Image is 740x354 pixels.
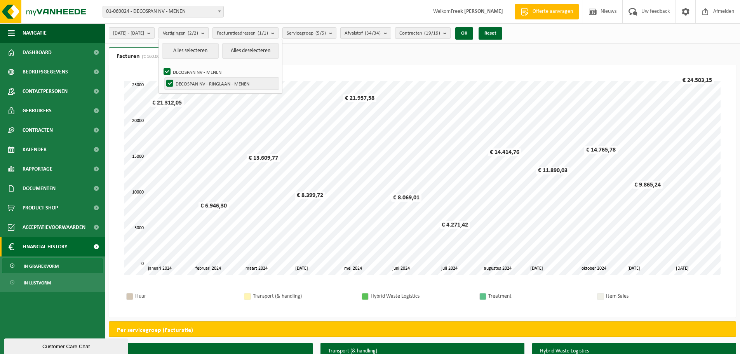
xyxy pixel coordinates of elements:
button: Afvalstof(34/34) [340,27,391,39]
a: Offerte aanvragen [515,4,579,19]
button: Facturatieadressen(1/1) [212,27,279,39]
span: Bedrijfsgegevens [23,62,68,82]
div: € 24.503,15 [681,77,714,84]
div: Item Sales [606,291,707,301]
div: Transport (& handling) [253,291,354,301]
span: (€ 160.004,81 ) [140,54,171,59]
span: Navigatie [23,23,47,43]
div: Treatment [488,291,589,301]
span: 01-069024 - DECOSPAN NV - MENEN [103,6,224,17]
span: Contactpersonen [23,82,68,101]
button: Alles selecteren [162,43,219,59]
span: Servicegroep [287,28,326,39]
div: Huur [135,291,236,301]
span: Product Shop [23,198,58,218]
count: (2/2) [188,31,198,36]
div: € 14.765,78 [584,146,618,154]
a: In lijstvorm [2,275,103,290]
label: DECOSPAN NV - RINGLAAN - MENEN [165,78,279,89]
span: Kalender [23,140,47,159]
button: Contracten(19/19) [395,27,451,39]
div: € 9.865,24 [632,181,663,189]
div: € 8.399,72 [295,192,325,199]
div: € 8.069,01 [391,194,421,202]
count: (1/1) [258,31,268,36]
span: Contracten [23,120,53,140]
count: (34/34) [365,31,381,36]
div: € 21.957,58 [343,94,376,102]
count: (19/19) [424,31,440,36]
span: Dashboard [23,43,52,62]
span: Facturatieadressen [217,28,268,39]
strong: Freek [PERSON_NAME] [451,9,503,14]
div: € 4.271,42 [440,221,470,229]
span: [DATE] - [DATE] [113,28,144,39]
span: Gebruikers [23,101,52,120]
span: Acceptatievoorwaarden [23,218,85,237]
div: € 14.414,76 [488,148,521,156]
button: Alles deselecteren [222,43,279,59]
span: 01-069024 - DECOSPAN NV - MENEN [103,6,223,17]
button: OK [455,27,473,40]
button: Reset [479,27,502,40]
div: € 11.890,03 [536,167,569,174]
a: In grafiekvorm [2,258,103,273]
span: In grafiekvorm [24,259,59,274]
button: Vestigingen(2/2) [158,27,209,39]
span: Contracten [399,28,440,39]
div: € 13.609,77 [247,154,280,162]
div: € 6.946,30 [198,202,229,210]
span: Rapportage [23,159,52,179]
span: Financial History [23,237,67,256]
a: Facturen [109,47,178,65]
h2: Per servicegroep (Facturatie) [109,322,736,339]
button: Servicegroep(5/5) [282,27,336,39]
label: DECOSPAN NV - MENEN [162,66,279,78]
span: Documenten [23,179,56,198]
span: In lijstvorm [24,276,51,290]
count: (5/5) [315,31,326,36]
span: Afvalstof [345,28,381,39]
iframe: chat widget [4,337,130,354]
span: Vestigingen [163,28,198,39]
div: Hybrid Waste Logistics [371,291,472,301]
div: € 21.312,05 [150,99,184,107]
span: Offerte aanvragen [531,8,575,16]
button: [DATE] - [DATE] [109,27,155,39]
